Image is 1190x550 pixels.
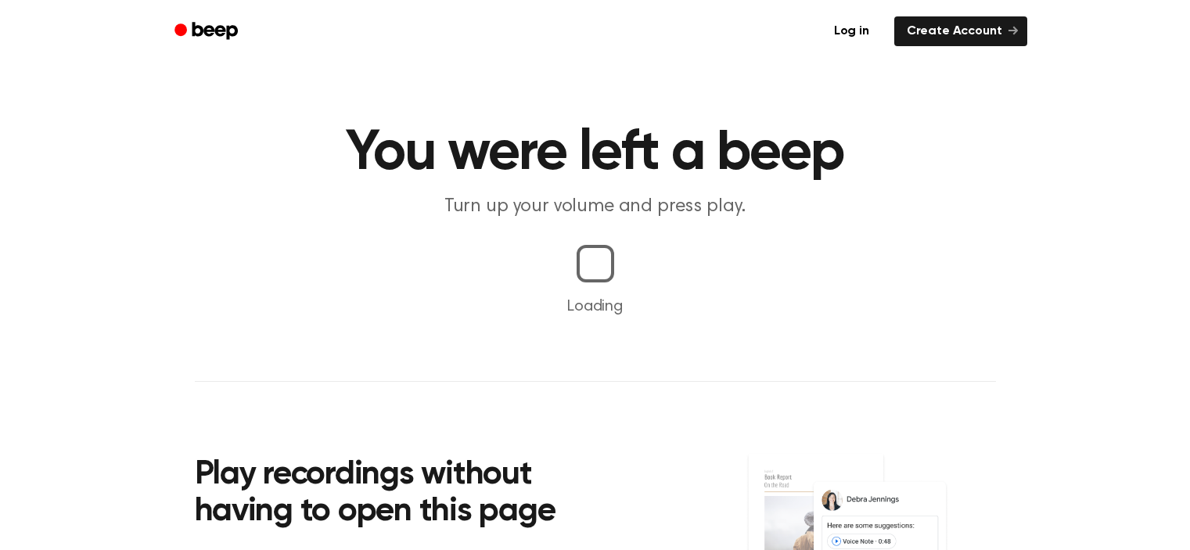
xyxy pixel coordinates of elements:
[19,295,1171,318] p: Loading
[894,16,1027,46] a: Create Account
[164,16,252,47] a: Beep
[818,13,885,49] a: Log in
[195,125,996,182] h1: You were left a beep
[195,457,617,531] h2: Play recordings without having to open this page
[295,194,896,220] p: Turn up your volume and press play.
